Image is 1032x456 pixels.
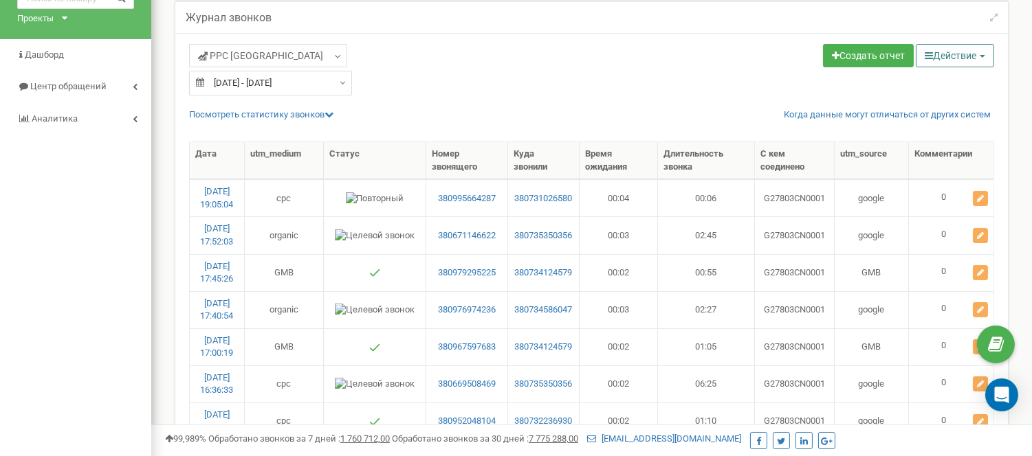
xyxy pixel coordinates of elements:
[755,216,835,253] td: G27803CN0001
[755,179,835,216] td: G27803CN0001
[335,378,415,391] img: Целевой звонок
[346,192,404,205] img: Повторный
[755,402,835,440] td: G27803CN0001
[835,291,909,328] td: google
[909,328,993,365] td: 0
[245,365,324,402] td: cpc
[909,402,993,440] td: 0
[201,409,234,433] a: [DATE] 16:27:43
[658,216,755,253] td: 02:45
[245,142,324,179] th: utm_medium
[340,433,390,444] u: 1 760 712,00
[201,186,234,209] a: [DATE] 19:05:04
[580,365,659,402] td: 00:02
[508,142,580,179] th: Куда звонили
[909,179,993,216] td: 0
[835,402,909,440] td: google
[580,179,659,216] td: 00:04
[432,378,502,391] a: 380669508469
[201,223,234,247] a: [DATE] 17:52:03
[186,12,272,24] h5: Журнал звонков
[245,402,324,440] td: cpc
[514,304,573,317] a: 380734586047
[201,335,234,358] a: [DATE] 17:00:19
[755,291,835,328] td: G27803CN0001
[432,415,502,428] a: 380952048104
[784,109,991,122] a: Когда данные могут отличаться от других систем
[580,216,659,253] td: 00:03
[835,179,909,216] td: google
[909,142,993,179] th: Комментарии
[587,433,741,444] a: [EMAIL_ADDRESS][DOMAIN_NAME]
[245,254,324,291] td: GMB
[245,291,324,328] td: organic
[514,378,573,391] a: 380735350356
[916,44,994,67] button: Действие
[17,12,54,25] div: Проекты
[245,216,324,253] td: organic
[909,365,993,402] td: 0
[514,341,573,354] a: 380734124579
[32,113,78,124] span: Аналитика
[658,402,755,440] td: 01:10
[514,229,573,242] a: 380735350356
[755,254,835,291] td: G27803CN0001
[201,261,234,284] a: [DATE] 17:45:26
[198,49,323,62] span: PPC [GEOGRAPHIC_DATA]
[835,254,909,291] td: GMB
[580,291,659,328] td: 00:03
[189,44,347,67] a: PPC [GEOGRAPHIC_DATA]
[835,328,909,365] td: GMB
[335,304,415,317] img: Целевой звонок
[514,415,573,428] a: 380732236930
[514,266,573,280] a: 380734124579
[658,328,755,365] td: 01:05
[426,142,508,179] th: Номер звонящего
[580,328,659,365] td: 00:02
[432,192,502,205] a: 380995664287
[909,216,993,253] td: 0
[909,291,993,328] td: 0
[324,142,426,179] th: Статус
[529,433,578,444] u: 7 775 288,00
[755,328,835,365] td: G27803CN0001
[432,266,502,280] a: 380979295225
[432,304,502,317] a: 380976974236
[658,254,755,291] td: 00:55
[392,433,578,444] span: Обработано звонков за 30 дней :
[165,433,206,444] span: 99,989%
[580,142,659,179] th: Время ожидания
[580,254,659,291] td: 00:02
[835,142,909,179] th: utm_source
[823,44,914,67] a: Создать отчет
[369,267,380,278] img: Отвечен
[25,49,64,60] span: Дашборд
[190,142,245,179] th: Дата
[201,372,234,396] a: [DATE] 16:36:33
[755,365,835,402] td: G27803CN0001
[985,378,1018,411] div: Open Intercom Messenger
[909,254,993,291] td: 0
[201,298,234,321] a: [DATE] 17:40:54
[514,192,573,205] a: 380731026580
[580,402,659,440] td: 00:02
[658,291,755,328] td: 02:27
[245,328,324,365] td: GMB
[432,341,502,354] a: 380967597683
[208,433,390,444] span: Обработано звонков за 7 дней :
[658,179,755,216] td: 00:06
[432,229,502,242] a: 380671146622
[335,229,415,242] img: Целевой звонок
[369,416,380,427] img: Отвечен
[835,216,909,253] td: google
[30,81,107,91] span: Центр обращений
[835,365,909,402] td: google
[658,365,755,402] td: 06:25
[189,109,333,119] a: Посмотреть cтатистику звонков
[245,179,324,216] td: cpc
[755,142,835,179] th: С кем соединено
[658,142,755,179] th: Длительность звонка
[369,342,380,353] img: Отвечен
